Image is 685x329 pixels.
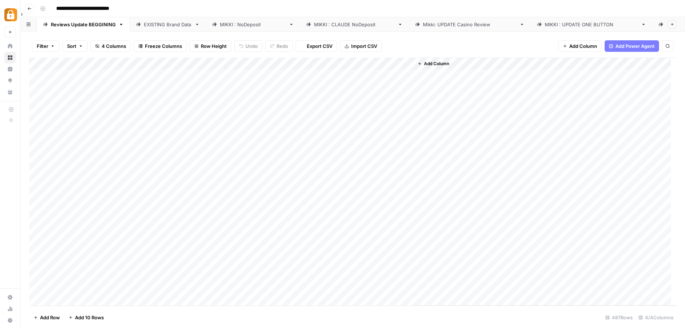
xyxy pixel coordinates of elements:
[4,63,16,75] a: Insights
[67,42,76,50] span: Sort
[4,6,16,24] button: Workspace: Adzz
[144,21,192,28] div: EXISTING Brand Data
[130,17,206,32] a: EXISTING Brand Data
[277,42,288,50] span: Redo
[636,312,676,323] div: 4/4 Columns
[29,312,64,323] button: Add Row
[246,42,258,50] span: Undo
[37,42,48,50] span: Filter
[90,40,131,52] button: 4 Columns
[64,312,108,323] button: Add 10 Rows
[201,42,227,50] span: Row Height
[409,17,531,32] a: [PERSON_NAME]: UPDATE Casino Review
[4,303,16,315] a: Usage
[206,17,300,32] a: [PERSON_NAME] : NoDeposit
[4,315,16,326] button: Help + Support
[340,40,382,52] button: Import CSV
[102,42,126,50] span: 4 Columns
[4,8,17,21] img: Adzz Logo
[296,40,337,52] button: Export CSV
[415,59,452,68] button: Add Column
[4,292,16,303] a: Settings
[615,42,655,50] span: Add Power Agent
[4,52,16,63] a: Browse
[569,42,597,50] span: Add Column
[145,42,182,50] span: Freeze Columns
[51,21,116,28] div: Reviews Update BEGGINING
[62,40,88,52] button: Sort
[351,42,377,50] span: Import CSV
[424,60,449,67] span: Add Column
[37,17,130,32] a: Reviews Update BEGGINING
[190,40,231,52] button: Row Height
[531,17,652,32] a: [PERSON_NAME] : UPDATE ONE BUTTON
[220,21,286,28] div: [PERSON_NAME] : NoDeposit
[32,40,59,52] button: Filter
[40,314,60,321] span: Add Row
[314,21,395,28] div: [PERSON_NAME] : [PERSON_NAME]
[300,17,409,32] a: [PERSON_NAME] : [PERSON_NAME]
[4,86,16,98] a: Your Data
[602,312,636,323] div: 487 Rows
[4,75,16,86] a: Opportunities
[75,314,104,321] span: Add 10 Rows
[423,21,517,28] div: [PERSON_NAME]: UPDATE Casino Review
[545,21,638,28] div: [PERSON_NAME] : UPDATE ONE BUTTON
[134,40,187,52] button: Freeze Columns
[265,40,293,52] button: Redo
[234,40,262,52] button: Undo
[4,40,16,52] a: Home
[307,42,332,50] span: Export CSV
[558,40,602,52] button: Add Column
[605,40,659,52] button: Add Power Agent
